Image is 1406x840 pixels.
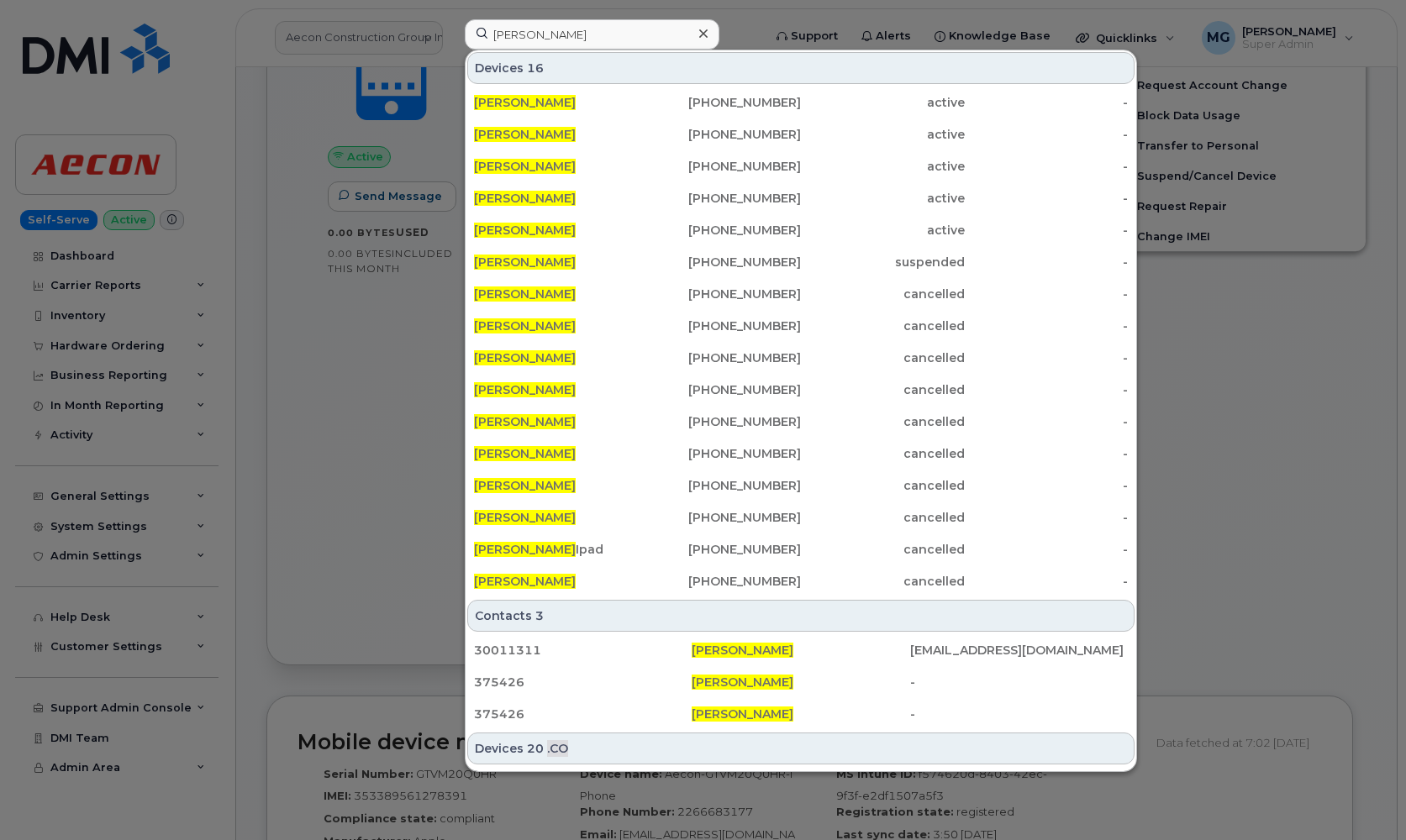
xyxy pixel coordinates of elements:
div: active [801,190,965,207]
div: cancelled [801,413,965,430]
div: [PHONE_NUMBER] [638,349,802,366]
div: - [965,254,1129,270]
div: Devices [467,52,1135,84]
a: [PERSON_NAME][PHONE_NUMBER]cancelled- [467,470,1135,501]
div: [PHONE_NUMBER] [638,318,802,334]
span: [PERSON_NAME] [474,446,576,461]
div: cancelled [801,349,965,366]
div: - [965,190,1129,207]
span: 3 [535,607,544,624]
div: - [965,573,1129,590]
span: [PERSON_NAME] [474,350,576,365]
div: [PHONE_NUMBER] [638,94,802,111]
a: [PERSON_NAME][PHONE_NUMBER]suspended- [467,247,1135,277]
a: [PERSON_NAME][PHONE_NUMBER]cancelled- [467,279,1135,309]
div: [PHONE_NUMBER] [638,126,802,143]
div: [PHONE_NUMBER] [638,445,802,462]
div: cancelled [801,509,965,526]
div: [PHONE_NUMBER] [638,190,802,207]
div: - [965,445,1129,462]
span: [PERSON_NAME] [474,574,576,589]
span: [PERSON_NAME] [474,127,576,142]
a: [PERSON_NAME][PHONE_NUMBER]cancelled- [467,407,1135,437]
div: 375426 [474,706,692,722]
a: 375426[PERSON_NAME]- [467,699,1135,729]
span: [PERSON_NAME] [474,286,576,302]
div: - [965,126,1129,143]
span: [PERSON_NAME] [474,223,576,238]
span: [PERSON_NAME] [474,414,576,429]
a: 30011311[PERSON_NAME][EMAIL_ADDRESS][DOMAIN_NAME] [467,635,1135,665]
div: - [965,413,1129,430]
div: - [965,158,1129,175]
span: [PERSON_NAME] [692,675,793,690]
span: [PERSON_NAME] [474,478,576,493]
span: [PERSON_NAME] [474,510,576,525]
div: [PHONE_NUMBER] [638,413,802,430]
a: [PERSON_NAME][PHONE_NUMBER]active- [467,119,1135,150]
div: Devices [467,732,1135,764]
div: - [965,349,1129,366]
div: - [965,286,1129,302]
div: Contacts [467,600,1135,632]
div: [PHONE_NUMBER] [638,286,802,302]
span: [PERSON_NAME] [474,159,576,174]
div: - [965,94,1129,111]
div: [PHONE_NUMBER] [638,381,802,398]
span: .CO [547,740,568,757]
div: - [910,674,1128,690]
div: cancelled [801,381,965,398]
div: - [965,477,1129,494]
div: [PHONE_NUMBER] [638,222,802,239]
div: - [965,222,1129,239]
span: [PERSON_NAME] [474,95,576,110]
div: [PHONE_NUMBER] [638,541,802,558]
div: active [801,126,965,143]
div: 30011311 [474,642,692,659]
div: [PHONE_NUMBER] [638,573,802,590]
span: [PERSON_NAME] [474,191,576,206]
a: 375426[PERSON_NAME]- [467,667,1135,697]
div: active [801,94,965,111]
div: [PHONE_NUMBER] [638,477,802,494]
span: [PERSON_NAME] [474,542,576,557]
input: Find something... [465,19,719,50]
div: cancelled [801,318,965,334]
span: [PERSON_NAME] [474,382,576,397]
span: [PERSON_NAME] [474,318,576,333]
a: [PERSON_NAME][PHONE_NUMBER]cancelled- [467,768,1135,798]
a: [PERSON_NAME][PHONE_NUMBER]cancelled- [467,566,1135,596]
span: 20 [527,740,544,757]
a: [PERSON_NAME][PHONE_NUMBER]active- [467,215,1135,245]
div: cancelled [801,445,965,462]
div: cancelled [801,286,965,302]
div: - [910,706,1128,722]
a: [PERSON_NAME]Ipad[PHONE_NUMBER]cancelled- [467,534,1135,564]
span: 16 [527,60,544,76]
div: [PHONE_NUMBER] [638,158,802,175]
div: cancelled [801,541,965,558]
a: [PERSON_NAME][PHONE_NUMBER]cancelled- [467,343,1135,373]
div: [PHONE_NUMBER] [638,254,802,270]
div: - [965,509,1129,526]
a: [PERSON_NAME][PHONE_NUMBER]active- [467,151,1135,181]
div: active [801,222,965,239]
a: [PERSON_NAME][PHONE_NUMBER]cancelled- [467,311,1135,341]
span: [PERSON_NAME] [692,643,793,658]
div: - [965,381,1129,398]
div: 375426 [474,674,692,690]
div: cancelled [801,573,965,590]
div: - [965,318,1129,334]
a: [PERSON_NAME][PHONE_NUMBER]active- [467,183,1135,213]
div: [PHONE_NUMBER] [638,509,802,526]
span: [PERSON_NAME] [692,706,793,722]
a: [PERSON_NAME][PHONE_NUMBER]cancelled- [467,502,1135,533]
div: Ipad [474,541,638,558]
a: [PERSON_NAME][PHONE_NUMBER]cancelled- [467,438,1135,469]
div: suspended [801,254,965,270]
div: - [965,541,1129,558]
div: [EMAIL_ADDRESS][DOMAIN_NAME] [910,642,1128,659]
span: [PERSON_NAME] [474,255,576,270]
a: [PERSON_NAME][PHONE_NUMBER]active- [467,87,1135,118]
div: cancelled [801,477,965,494]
